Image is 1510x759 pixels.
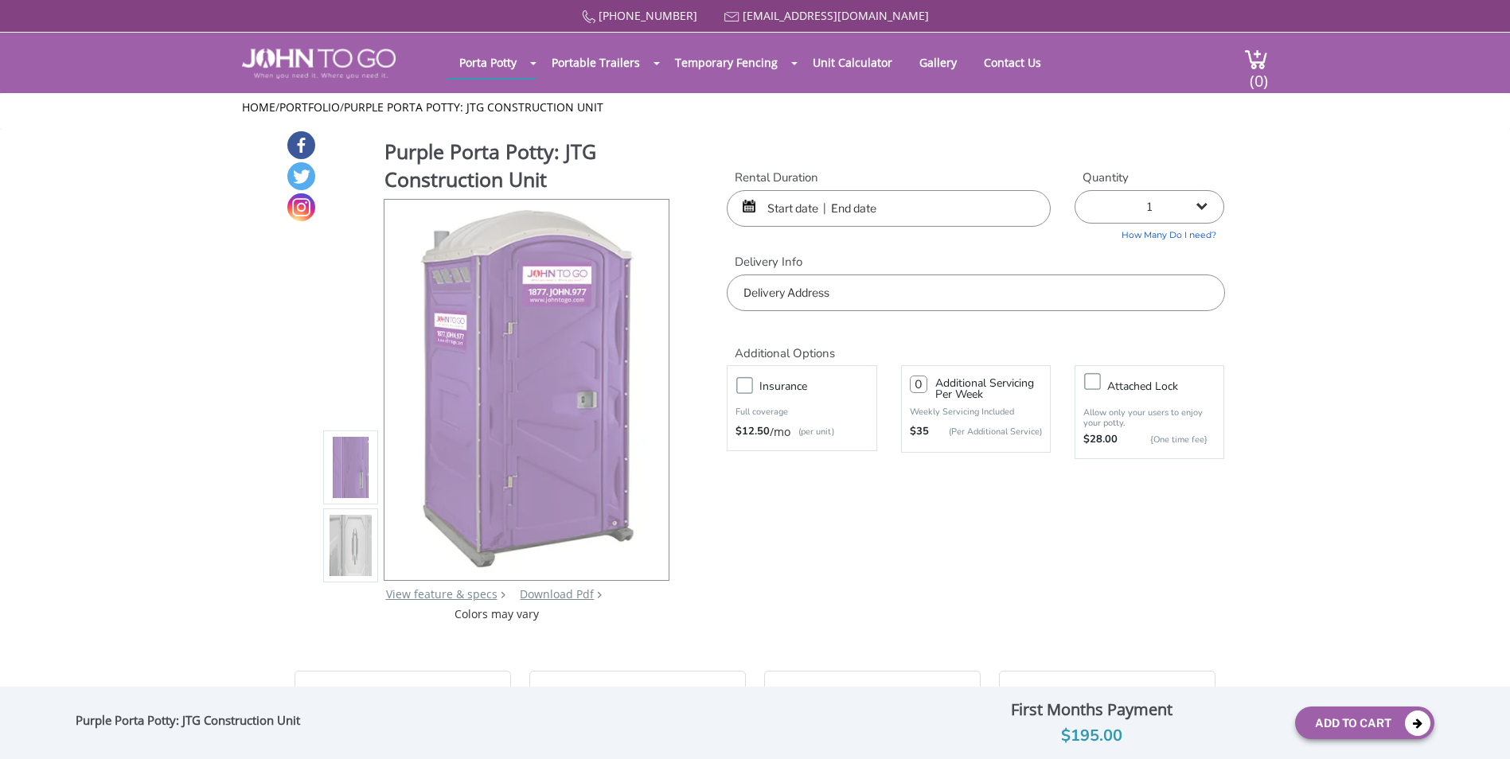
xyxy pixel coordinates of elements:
[910,424,929,440] strong: $35
[1107,376,1231,396] h3: Attached lock
[599,8,697,23] a: [PHONE_NUMBER]
[743,8,929,23] a: [EMAIL_ADDRESS][DOMAIN_NAME]
[735,424,868,440] div: /mo
[972,47,1053,78] a: Contact Us
[727,190,1051,227] input: Start date | End date
[1244,49,1268,70] img: cart a
[727,327,1224,361] h2: Additional Options
[1083,407,1215,428] p: Allow only your users to enjoy your potty.
[242,99,1268,115] ul: / /
[935,378,1042,400] h3: Additional Servicing Per Week
[1075,169,1224,186] label: Quantity
[759,376,884,396] h3: Insurance
[501,591,505,598] img: right arrow icon
[323,606,671,622] div: Colors may vary
[344,99,603,115] a: Purple Porta Potty: JTG Construction Unit
[727,169,1051,186] label: Rental Duration
[242,99,275,115] a: Home
[520,586,594,601] a: Download Pdf
[1446,695,1510,759] button: Live Chat
[287,131,315,159] a: Facebook
[279,99,340,115] a: Portfolio
[386,586,497,601] a: View feature & specs
[287,162,315,190] a: Twitter
[899,723,1283,749] div: $195.00
[801,47,904,78] a: Unit Calculator
[910,406,1042,418] p: Weekly Servicing Included
[1249,57,1268,91] span: (0)
[907,47,969,78] a: Gallery
[727,254,1224,271] label: Delivery Info
[287,193,315,221] a: Instagram
[1083,432,1118,448] strong: $28.00
[735,424,770,440] strong: $12.50
[406,200,647,574] img: Product
[1126,432,1208,448] p: {One time fee}
[1295,706,1434,739] button: Add To Cart
[330,358,373,733] img: Product
[597,591,602,598] img: chevron.png
[582,10,595,24] img: Call
[330,280,373,655] img: Product
[540,47,652,78] a: Portable Trailers
[929,426,1042,438] p: (Per Additional Service)
[790,424,834,440] p: (per unit)
[663,47,790,78] a: Temporary Fencing
[447,47,529,78] a: Porta Potty
[899,696,1283,723] div: First Months Payment
[727,274,1224,311] input: Delivery Address
[384,138,671,197] h1: Purple Porta Potty: JTG Construction Unit
[724,12,739,22] img: Mail
[735,404,868,420] p: Full coverage
[242,49,396,79] img: JOHN to go
[910,376,927,393] input: 0
[1075,224,1224,242] a: How Many Do I need?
